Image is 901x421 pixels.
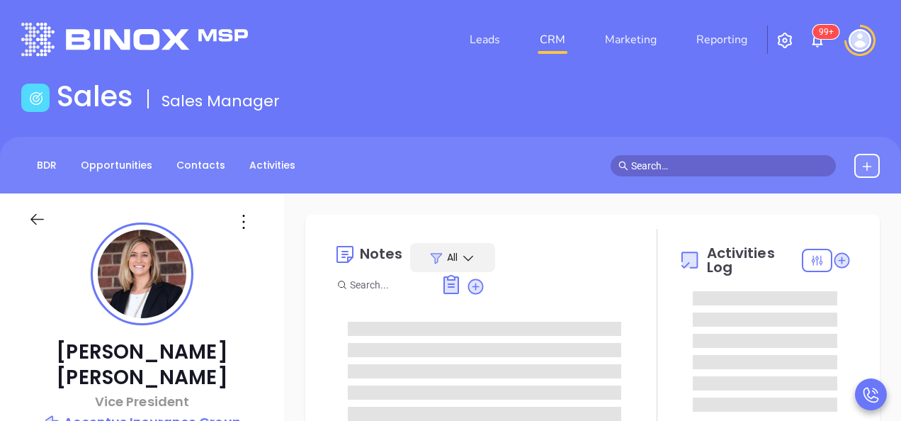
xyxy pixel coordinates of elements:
img: user [849,29,871,52]
span: Sales Manager [161,90,280,112]
img: profile-user [98,230,186,318]
h1: Sales [57,79,133,113]
a: Reporting [691,26,753,54]
a: Opportunities [72,154,161,177]
img: iconSetting [776,32,793,49]
a: Marketing [599,26,662,54]
input: Search... [350,277,425,293]
sup: 100 [813,25,839,39]
span: Activities Log [707,246,802,274]
p: [PERSON_NAME] [PERSON_NAME] [28,339,256,391]
a: CRM [534,26,571,54]
a: Contacts [168,154,234,177]
p: Vice President [28,392,256,411]
a: Activities [241,154,304,177]
img: logo [21,23,248,56]
span: search [618,161,628,171]
a: Leads [464,26,506,54]
span: All [447,250,458,264]
img: iconNotification [809,32,826,49]
input: Search… [631,158,828,174]
a: BDR [28,154,65,177]
div: Notes [360,247,403,261]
